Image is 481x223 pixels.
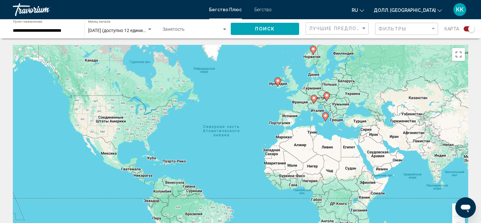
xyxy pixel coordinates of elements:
a: Бегство [255,7,272,12]
button: Изменить валюту [374,5,442,15]
ya-tr-span: [DATE] (доступно 12 единиц) [88,28,147,33]
button: Включить полноэкранный режим [452,48,465,61]
button: Поиск [231,23,299,35]
button: Увеличить [452,203,465,216]
iframe: Кнопка запуска окна обмена сообщениями [455,197,476,218]
a: Бегство Плюс [209,7,242,12]
button: Изменить язык [352,5,364,15]
ya-tr-span: Долл. [GEOGRAPHIC_DATA] [374,8,436,13]
ya-tr-span: RU [352,8,358,13]
ya-tr-span: карта [445,26,459,31]
mat-select: Сортировать по [309,26,367,31]
ya-tr-span: Фильтры [379,26,407,31]
button: Фильтр [375,22,438,36]
ya-tr-span: Поиск [255,27,275,32]
button: Пользовательское меню [452,3,468,16]
ya-tr-span: КК [456,6,464,13]
a: Травориум [13,3,203,16]
ya-tr-span: Лучшие предложения [309,26,377,31]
